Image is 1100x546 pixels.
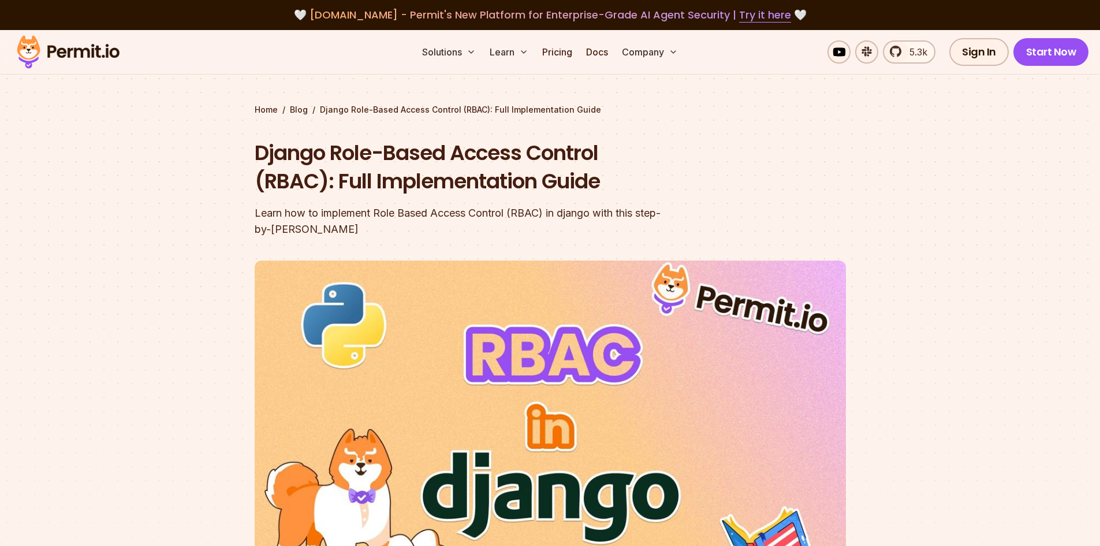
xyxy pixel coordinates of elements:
[28,7,1072,23] div: 🤍 🤍
[903,45,927,59] span: 5.3k
[310,8,791,22] span: [DOMAIN_NAME] - Permit's New Platform for Enterprise-Grade AI Agent Security |
[617,40,683,64] button: Company
[739,8,791,23] a: Try it here
[883,40,935,64] a: 5.3k
[949,38,1009,66] a: Sign In
[255,139,698,196] h1: Django Role-Based Access Control (RBAC): Full Implementation Guide
[12,32,125,72] img: Permit logo
[290,104,308,116] a: Blog
[417,40,480,64] button: Solutions
[538,40,577,64] a: Pricing
[1013,38,1089,66] a: Start Now
[255,104,278,116] a: Home
[255,104,846,116] div: / /
[581,40,613,64] a: Docs
[485,40,533,64] button: Learn
[255,205,698,237] div: Learn how to implement Role Based Access Control (RBAC) in django with this step-by-[PERSON_NAME]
